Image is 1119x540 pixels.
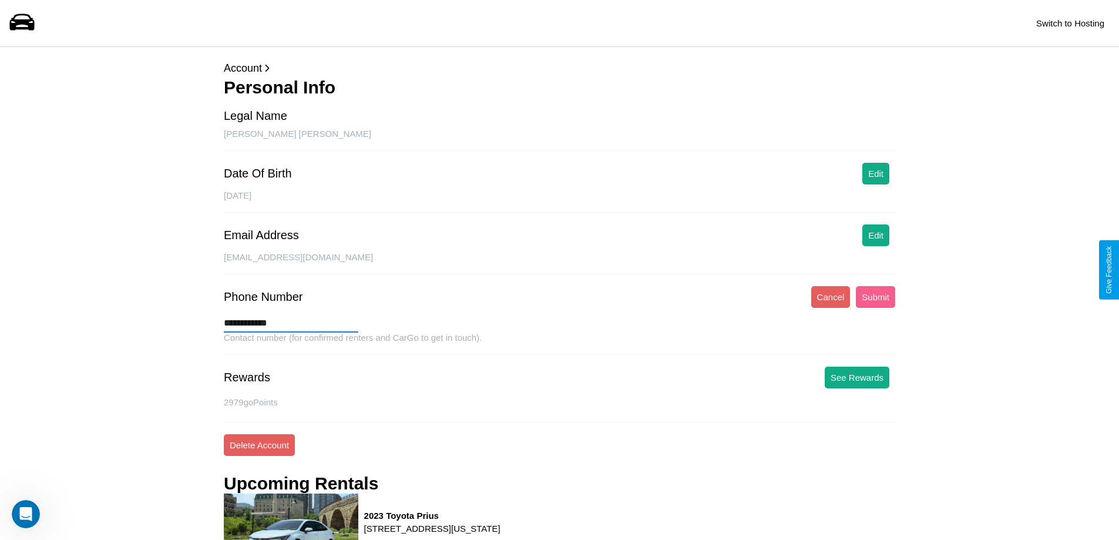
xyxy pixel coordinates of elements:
div: Phone Number [224,290,303,304]
div: Date Of Birth [224,167,292,180]
div: [EMAIL_ADDRESS][DOMAIN_NAME] [224,252,895,274]
h3: 2023 Toyota Prius [364,511,500,521]
p: 2979 goPoints [224,394,895,410]
div: Email Address [224,229,299,242]
div: Rewards [224,371,270,384]
p: [STREET_ADDRESS][US_STATE] [364,521,500,536]
p: Account [224,59,895,78]
button: Cancel [811,286,851,308]
button: Submit [856,286,895,308]
button: See Rewards [825,367,889,388]
div: Legal Name [224,109,287,123]
div: [PERSON_NAME] [PERSON_NAME] [224,129,895,151]
h3: Personal Info [224,78,895,98]
iframe: Intercom live chat [12,500,40,528]
button: Edit [862,163,889,185]
button: Delete Account [224,434,295,456]
button: Edit [862,224,889,246]
button: Switch to Hosting [1030,12,1110,34]
div: Give Feedback [1105,246,1113,294]
div: [DATE] [224,190,895,213]
div: Contact number (for confirmed renters and CarGo to get in touch). [224,333,895,355]
h3: Upcoming Rentals [224,474,378,494]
